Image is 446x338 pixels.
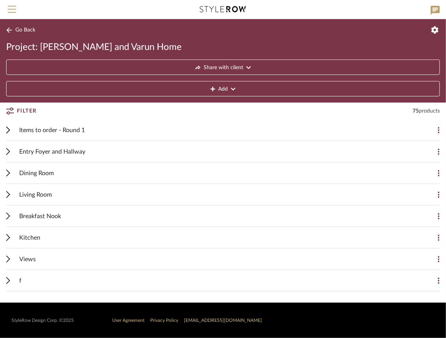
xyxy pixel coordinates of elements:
[6,41,182,53] span: Project: [PERSON_NAME] and Varun Home
[19,169,54,178] span: Dining Room
[19,212,61,221] span: Breakfast Nook
[419,108,440,114] span: products
[112,318,144,323] a: User Agreement
[6,81,440,96] button: Add
[150,318,178,323] a: Privacy Policy
[218,81,228,97] span: Add
[12,318,74,323] div: StyleRow Design Corp. ©2025
[19,190,52,199] span: Living Room
[184,318,262,323] a: [EMAIL_ADDRESS][DOMAIN_NAME]
[19,147,85,156] span: Entry Foyer and Hallway
[15,27,35,33] span: Go Back
[17,104,37,118] span: Filter
[19,126,85,135] span: Items to order - Round 1
[204,60,243,75] span: Share with client
[19,276,22,285] span: f
[6,25,38,35] button: Go Back
[19,233,40,242] span: Kitchen
[6,104,37,118] button: Filter
[413,107,440,115] div: 75
[19,255,36,264] span: Views
[6,60,440,75] button: Share with client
